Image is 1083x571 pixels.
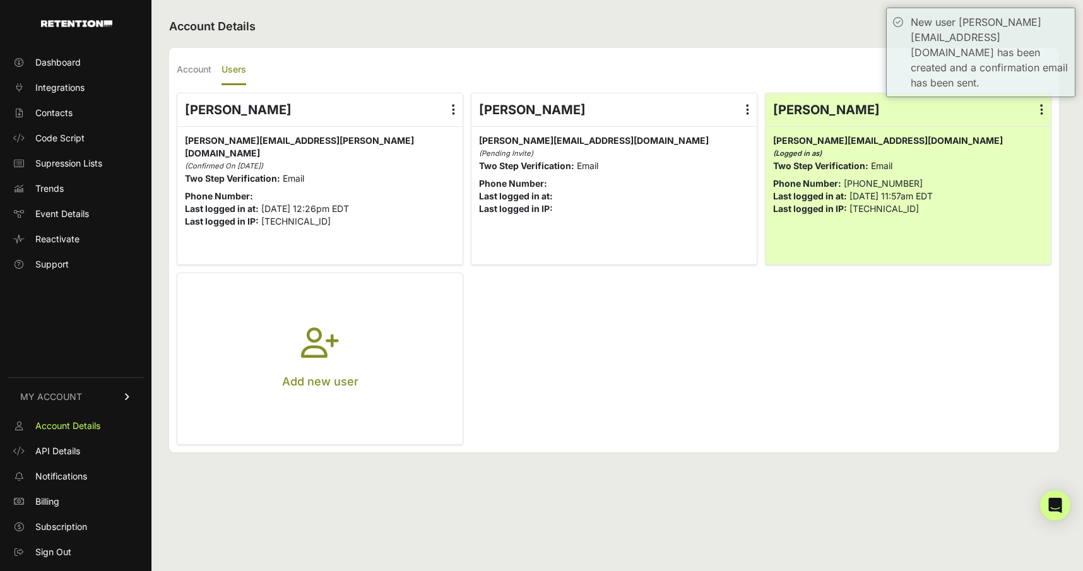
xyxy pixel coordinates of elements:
span: Subscription [35,521,87,533]
span: Account Details [35,420,100,432]
i: (Logged in as) [773,149,822,158]
span: Support [35,258,69,271]
a: Dashboard [8,52,144,73]
strong: Last logged in IP: [185,216,259,227]
a: Supression Lists [8,153,144,174]
a: Notifications [8,466,144,486]
a: Billing [8,492,144,512]
strong: Last logged in IP: [479,203,553,214]
span: Sign Out [35,546,71,558]
a: Integrations [8,78,144,98]
a: Code Script [8,128,144,148]
span: [PERSON_NAME][EMAIL_ADDRESS][PERSON_NAME][DOMAIN_NAME] [185,135,414,158]
a: Support [8,254,144,274]
span: API Details [35,445,80,457]
div: [PERSON_NAME] [766,93,1051,126]
a: Trends [8,179,144,199]
span: [PERSON_NAME][EMAIL_ADDRESS][DOMAIN_NAME] [479,135,709,146]
strong: Last logged in at: [185,203,259,214]
label: Users [222,56,246,85]
strong: Two Step Verification: [773,160,868,171]
span: Email [577,160,598,171]
span: Billing [35,495,59,508]
span: Integrations [35,81,85,94]
a: Sign Out [8,542,144,562]
span: Supression Lists [35,157,102,170]
a: Account Details [8,416,144,436]
strong: Last logged in at: [479,191,553,201]
button: Add new user [177,273,463,444]
span: Code Script [35,132,85,144]
i: (Confirmed On [DATE]) [185,162,263,170]
h2: Account Details [169,18,1059,35]
i: (Pending Invite) [479,149,533,158]
label: Account [177,56,211,85]
span: Reactivate [35,233,80,245]
span: Dashboard [35,56,81,69]
img: Retention.com [41,20,112,27]
span: Email [283,173,304,184]
strong: Phone Number: [773,178,841,189]
strong: Last logged in IP: [773,203,847,214]
span: Email [871,160,892,171]
a: MY ACCOUNT [8,377,144,416]
strong: Last logged in at: [773,191,847,201]
span: [DATE] 11:57am EDT [849,191,933,201]
strong: Phone Number: [185,191,253,201]
strong: Two Step Verification: [479,160,574,171]
span: Trends [35,182,64,195]
p: Add new user [282,373,358,391]
div: [PERSON_NAME] [471,93,757,126]
div: New user [PERSON_NAME][EMAIL_ADDRESS][DOMAIN_NAME] has been created and a confirmation email has ... [911,15,1068,90]
a: Subscription [8,517,144,537]
span: [TECHNICAL_ID] [261,216,331,227]
div: Open Intercom Messenger [1040,490,1070,521]
span: MY ACCOUNT [20,391,82,403]
a: Reactivate [8,229,144,249]
span: [PERSON_NAME][EMAIL_ADDRESS][DOMAIN_NAME] [773,135,1003,146]
span: [PHONE_NUMBER] [844,178,923,189]
span: [TECHNICAL_ID] [849,203,919,214]
strong: Two Step Verification: [185,173,280,184]
a: Event Details [8,204,144,224]
a: Contacts [8,103,144,123]
span: [DATE] 12:26pm EDT [261,203,349,214]
span: Contacts [35,107,73,119]
div: [PERSON_NAME] [177,93,463,126]
a: API Details [8,441,144,461]
span: Event Details [35,208,89,220]
span: Notifications [35,470,87,483]
strong: Phone Number: [479,178,547,189]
